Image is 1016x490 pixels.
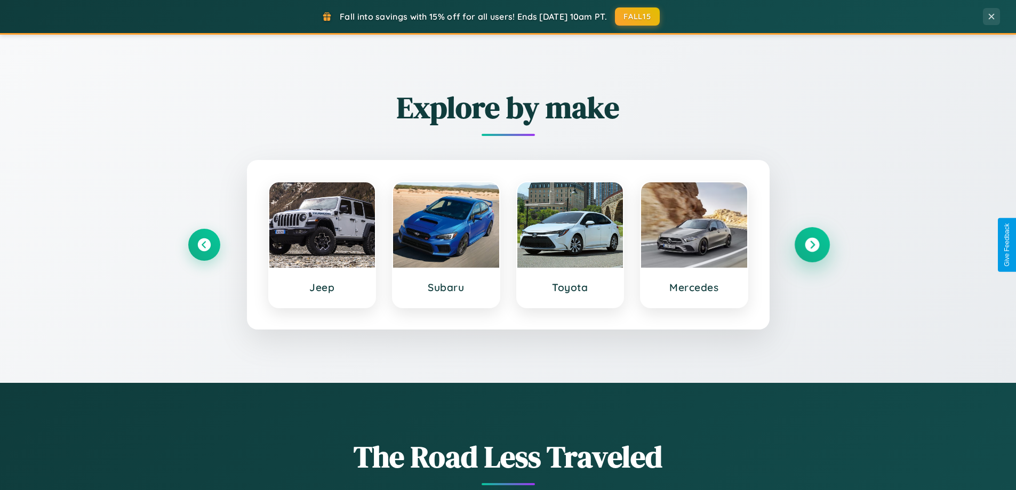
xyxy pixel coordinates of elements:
[1003,223,1011,267] div: Give Feedback
[652,281,737,294] h3: Mercedes
[615,7,660,26] button: FALL15
[528,281,613,294] h3: Toyota
[404,281,489,294] h3: Subaru
[188,87,828,128] h2: Explore by make
[340,11,607,22] span: Fall into savings with 15% off for all users! Ends [DATE] 10am PT.
[280,281,365,294] h3: Jeep
[188,436,828,477] h1: The Road Less Traveled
